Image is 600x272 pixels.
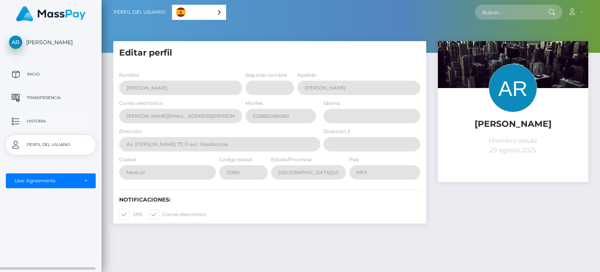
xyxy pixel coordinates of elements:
[438,41,588,142] img: ...
[172,5,226,20] div: Language
[119,100,163,107] label: Correo electrónico
[444,118,582,130] h5: [PERSON_NAME]
[119,47,420,59] h5: Editar perfil
[14,178,79,184] div: User Agreements
[6,39,96,46] span: [PERSON_NAME]
[6,135,96,155] a: Perfil del usuario
[245,100,263,107] label: Móviles
[6,173,96,188] button: User Agreements
[6,112,96,131] a: Historia
[6,65,96,84] a: Inicio
[245,72,287,79] label: Segundo nombre
[114,4,166,20] a: Perfil del usuario
[172,5,226,20] a: Español
[119,72,139,79] label: Nombre
[9,68,93,80] p: Inicio
[6,88,96,108] a: Transferencia
[444,136,582,155] p: Miembro desde 29 agosto 2025
[9,115,93,127] p: Historia
[172,5,226,20] aside: Language selected: Español
[119,209,143,220] label: SMS
[323,128,350,135] label: Dirección 2
[119,196,420,203] h6: Notificaciones:
[119,156,136,163] label: Ciudad
[149,209,207,220] label: Correo electrónico
[219,156,252,163] label: Código postal
[323,100,340,107] label: Idioma
[9,92,93,104] p: Transferencia
[9,139,93,151] p: Perfil del usuario
[349,156,359,163] label: País
[271,156,311,163] label: Estado/Provincia
[297,72,316,79] label: Apellido
[119,128,142,135] label: Dirección
[475,5,548,20] input: Buscar...
[16,6,86,22] img: MassPay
